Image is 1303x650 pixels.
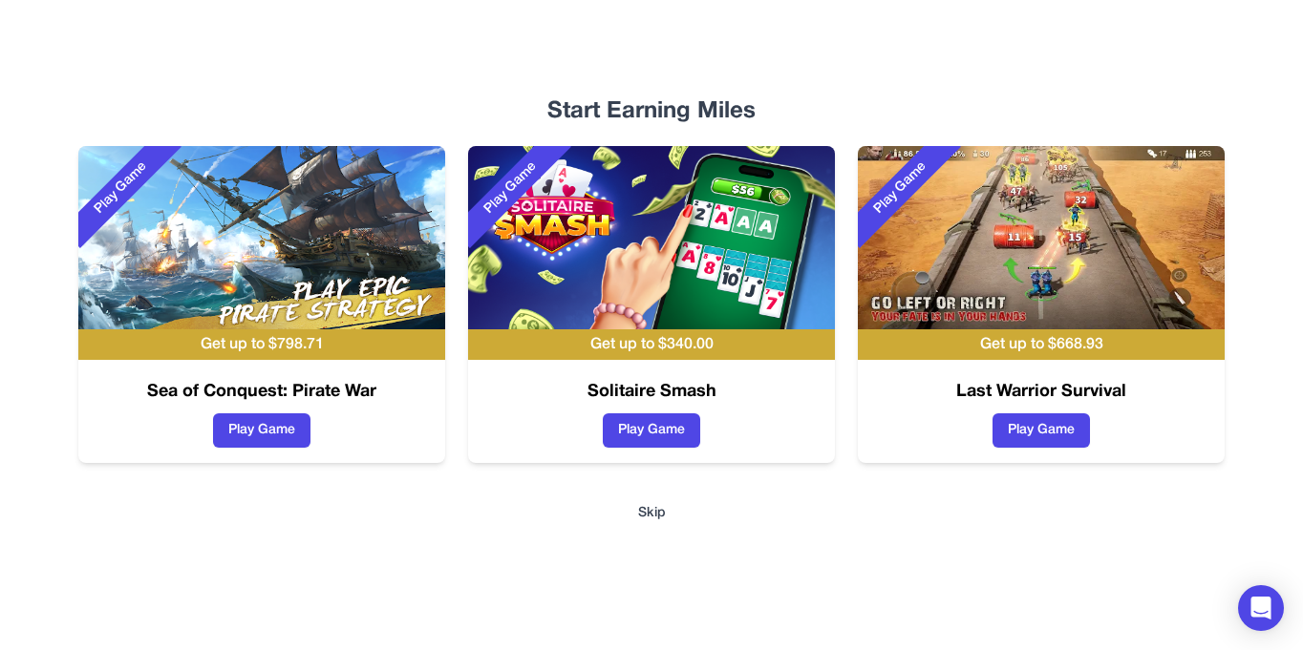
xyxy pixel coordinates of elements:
[841,128,961,248] div: Play Game
[213,413,310,448] button: Play Game
[468,146,835,329] img: Solitaire Smash
[468,379,835,406] h3: Solitaire Smash
[1238,585,1284,631] div: Open Intercom Messenger
[638,504,666,523] button: Skip
[468,329,835,360] div: Get up to $ 340.00
[993,413,1090,448] button: Play Game
[858,379,1225,406] h3: Last Warrior Survival
[61,128,182,248] div: Play Game
[858,329,1225,360] div: Get up to $ 668.93
[71,96,1232,127] div: Start Earning Miles
[451,128,571,248] div: Play Game
[78,146,445,329] img: Sea of Conquest: Pirate War
[78,329,445,360] div: Get up to $ 798.71
[603,413,700,448] button: Play Game
[78,379,445,406] h3: Sea of Conquest: Pirate War
[858,146,1225,329] img: Last Warrior Survival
